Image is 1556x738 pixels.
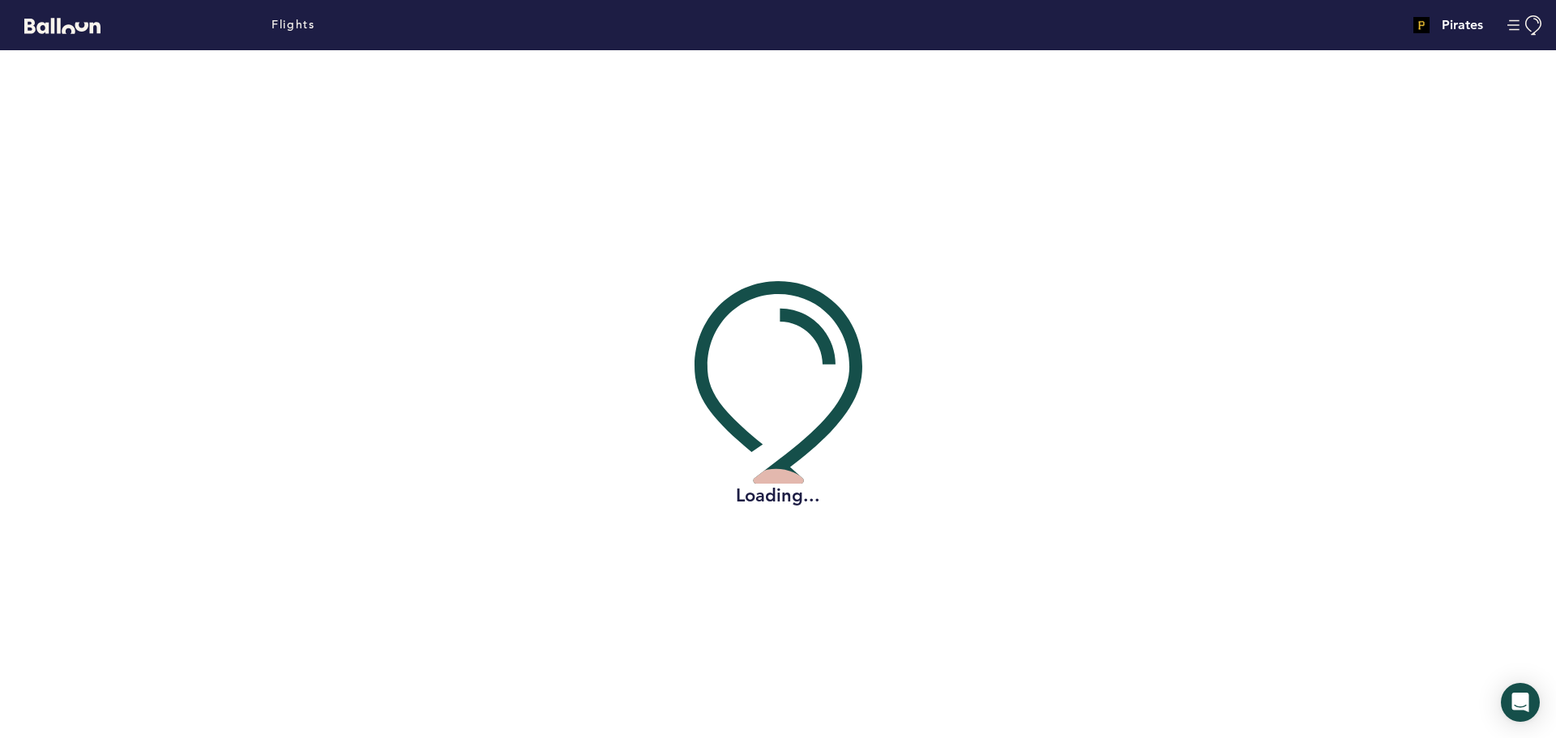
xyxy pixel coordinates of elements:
a: Balloon [12,16,100,33]
svg: Balloon [24,18,100,34]
h4: Pirates [1442,15,1483,35]
div: Open Intercom Messenger [1501,683,1540,722]
button: Manage Account [1507,15,1544,36]
a: Flights [271,16,314,34]
h2: Loading... [695,484,862,508]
